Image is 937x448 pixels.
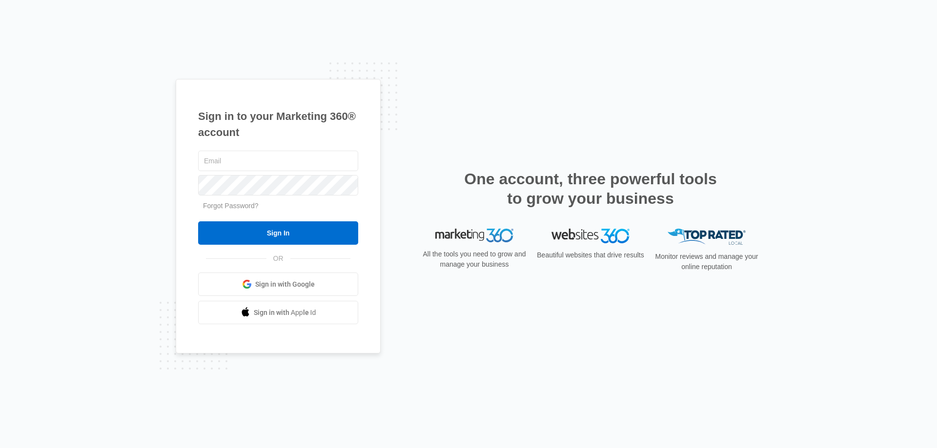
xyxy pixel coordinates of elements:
[254,308,316,318] span: Sign in with Apple Id
[536,250,645,260] p: Beautiful websites that drive results
[652,252,761,272] p: Monitor reviews and manage your online reputation
[198,151,358,171] input: Email
[198,108,358,140] h1: Sign in to your Marketing 360® account
[255,279,315,290] span: Sign in with Google
[551,229,630,243] img: Websites 360
[420,249,529,270] p: All the tools you need to grow and manage your business
[198,273,358,296] a: Sign in with Google
[461,169,720,208] h2: One account, three powerful tools to grow your business
[198,221,358,245] input: Sign In
[266,253,290,264] span: OR
[203,202,259,210] a: Forgot Password?
[668,229,746,245] img: Top Rated Local
[198,301,358,324] a: Sign in with Apple Id
[435,229,513,242] img: Marketing 360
